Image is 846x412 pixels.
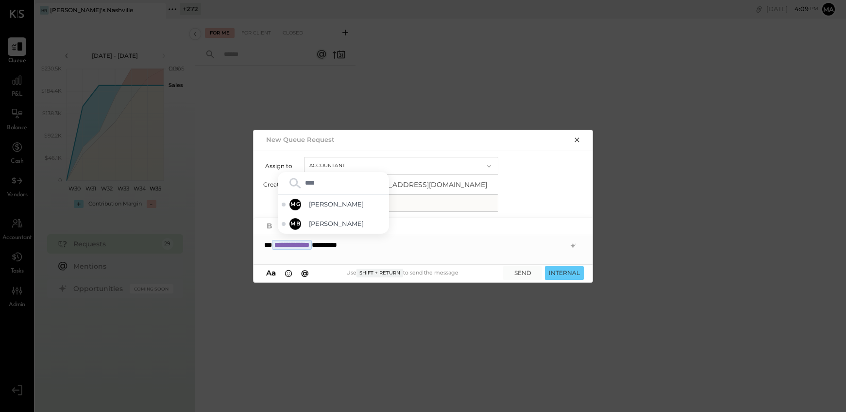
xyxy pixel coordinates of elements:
label: Created by [263,181,295,188]
button: Accountant [304,157,498,175]
span: a [271,268,276,277]
span: [PERSON_NAME] [309,200,385,209]
span: Shift + Return [356,269,403,277]
label: Assign to [263,162,292,170]
button: SEND [503,266,542,279]
div: Use to send the message [311,269,493,277]
div: Select Margi Gandhi - Offline [278,195,389,214]
button: INTERNAL [545,266,584,279]
button: @ [298,268,312,278]
h2: New Queue Request [266,136,335,143]
label: Title [263,199,292,206]
span: [PERSON_NAME][EMAIL_ADDRESS][DOMAIN_NAME] [307,180,501,189]
button: Bold [263,220,276,232]
button: Aa [263,268,279,278]
span: MG [290,201,300,208]
span: [PERSON_NAME] [309,219,385,228]
div: Select Margot Bloch - Offline [278,214,389,234]
span: @ [301,268,309,277]
span: MB [290,220,300,228]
